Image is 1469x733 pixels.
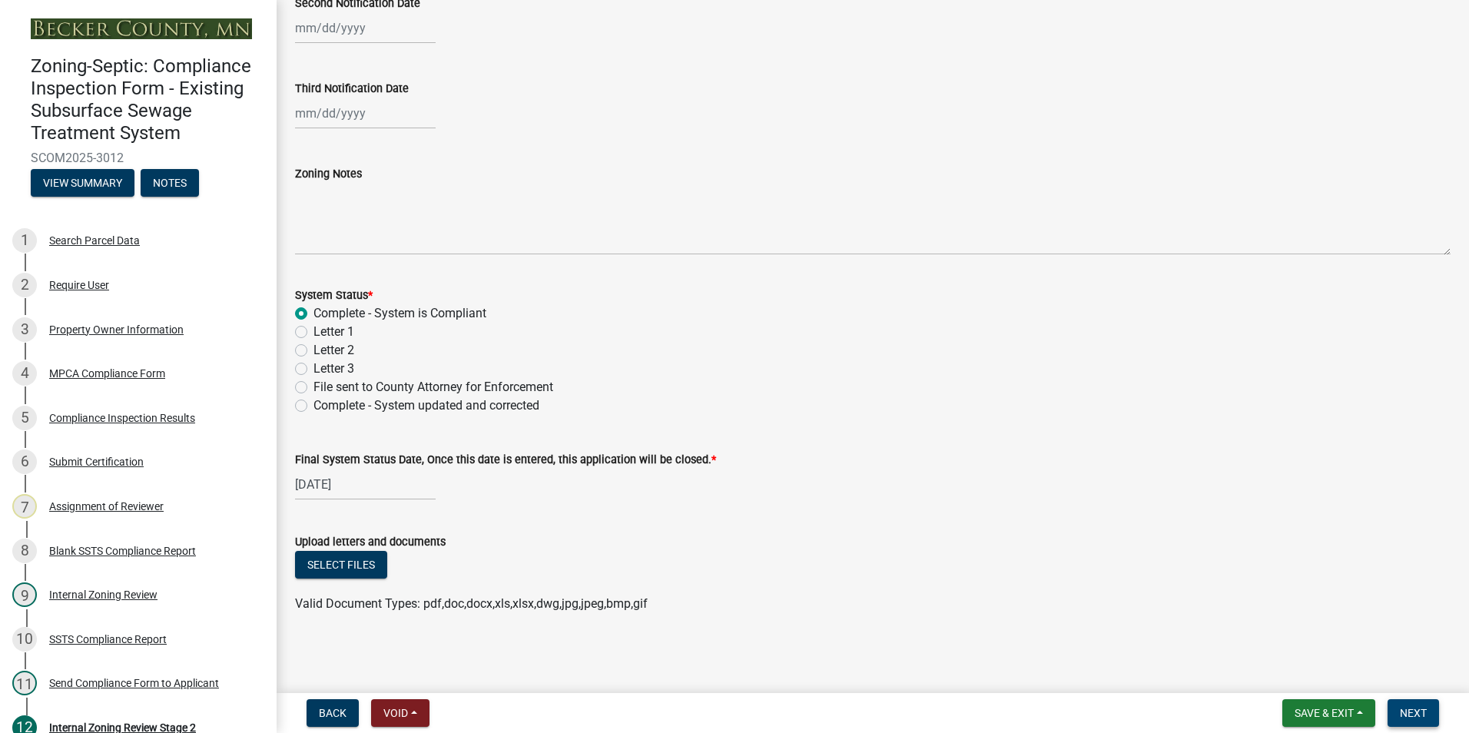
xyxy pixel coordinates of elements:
span: SCOM2025-3012 [31,151,246,165]
input: mm/dd/yyyy [295,98,436,129]
div: SSTS Compliance Report [49,634,167,645]
label: System Status [295,290,373,301]
div: 10 [12,627,37,652]
div: 9 [12,582,37,607]
div: Require User [49,280,109,290]
span: Valid Document Types: pdf,doc,docx,xls,xlsx,dwg,jpg,jpeg,bmp,gif [295,596,648,611]
label: Complete - System updated and corrected [313,396,539,415]
button: Select files [295,551,387,579]
span: Back [319,707,347,719]
input: mm/dd/yyyy [295,469,436,500]
div: Search Parcel Data [49,235,140,246]
input: mm/dd/yyyy [295,12,436,44]
div: Send Compliance Form to Applicant [49,678,219,688]
label: Zoning Notes [295,169,362,180]
label: Letter 1 [313,323,354,341]
label: File sent to County Attorney for Enforcement [313,378,553,396]
wm-modal-confirm: Notes [141,177,199,190]
div: Submit Certification [49,456,144,467]
label: Final System Status Date, Once this date is entered, this application will be closed. [295,455,716,466]
wm-modal-confirm: Summary [31,177,134,190]
div: 3 [12,317,37,342]
div: 4 [12,361,37,386]
span: Next [1400,707,1427,719]
span: Void [383,707,408,719]
button: Back [307,699,359,727]
label: Letter 3 [313,360,354,378]
div: 5 [12,406,37,430]
button: Notes [141,169,199,197]
img: Becker County, Minnesota [31,18,252,39]
label: Complete - System is Compliant [313,304,486,323]
label: Letter 2 [313,341,354,360]
div: Internal Zoning Review [49,589,158,600]
div: 8 [12,539,37,563]
button: Next [1388,699,1439,727]
button: Save & Exit [1282,699,1375,727]
div: Compliance Inspection Results [49,413,195,423]
label: Third Notification Date [295,84,409,95]
button: View Summary [31,169,134,197]
div: MPCA Compliance Form [49,368,165,379]
button: Void [371,699,429,727]
div: 1 [12,228,37,253]
div: Internal Zoning Review Stage 2 [49,722,196,733]
div: 6 [12,449,37,474]
div: Property Owner Information [49,324,184,335]
span: Save & Exit [1295,707,1354,719]
div: 11 [12,671,37,695]
div: 2 [12,273,37,297]
div: Blank SSTS Compliance Report [49,546,196,556]
div: Assignment of Reviewer [49,501,164,512]
h4: Zoning-Septic: Compliance Inspection Form - Existing Subsurface Sewage Treatment System [31,55,264,144]
label: Upload letters and documents [295,537,446,548]
div: 7 [12,494,37,519]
